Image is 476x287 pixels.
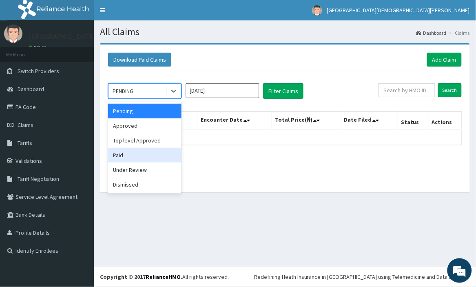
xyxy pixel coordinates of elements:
[100,273,182,280] strong: Copyright © 2017 .
[272,111,341,130] th: Total Price(₦)
[254,273,470,281] div: Redefining Heath Insurance in [GEOGRAPHIC_DATA] using Telemedicine and Data Science!
[100,27,470,37] h1: All Claims
[29,33,221,40] p: [GEOGRAPHIC_DATA][DEMOGRAPHIC_DATA][PERSON_NAME]
[29,44,48,50] a: Online
[312,5,322,16] img: User Image
[108,133,182,148] div: Top level Approved
[18,121,33,129] span: Claims
[4,24,22,43] img: User Image
[108,104,182,118] div: Pending
[108,177,182,192] div: Dismissed
[447,29,470,36] li: Claims
[379,83,435,97] input: Search by HMO ID
[146,273,181,280] a: RelianceHMO
[18,85,44,93] span: Dashboard
[438,83,462,97] input: Search
[108,162,182,177] div: Under Review
[398,111,428,130] th: Status
[341,111,398,130] th: Date Filed
[94,266,476,287] footer: All rights reserved.
[197,111,272,130] th: Encounter Date
[428,111,461,130] th: Actions
[263,83,303,99] button: Filter Claims
[416,29,447,36] a: Dashboard
[113,87,133,95] div: PENDING
[427,53,462,67] a: Add Claim
[108,118,182,133] div: Approved
[108,53,171,67] button: Download Paid Claims
[18,67,59,75] span: Switch Providers
[186,83,259,98] input: Select Month and Year
[327,7,470,14] span: [GEOGRAPHIC_DATA][DEMOGRAPHIC_DATA][PERSON_NAME]
[18,175,59,182] span: Tariff Negotiation
[18,139,32,147] span: Tariffs
[108,148,182,162] div: Paid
